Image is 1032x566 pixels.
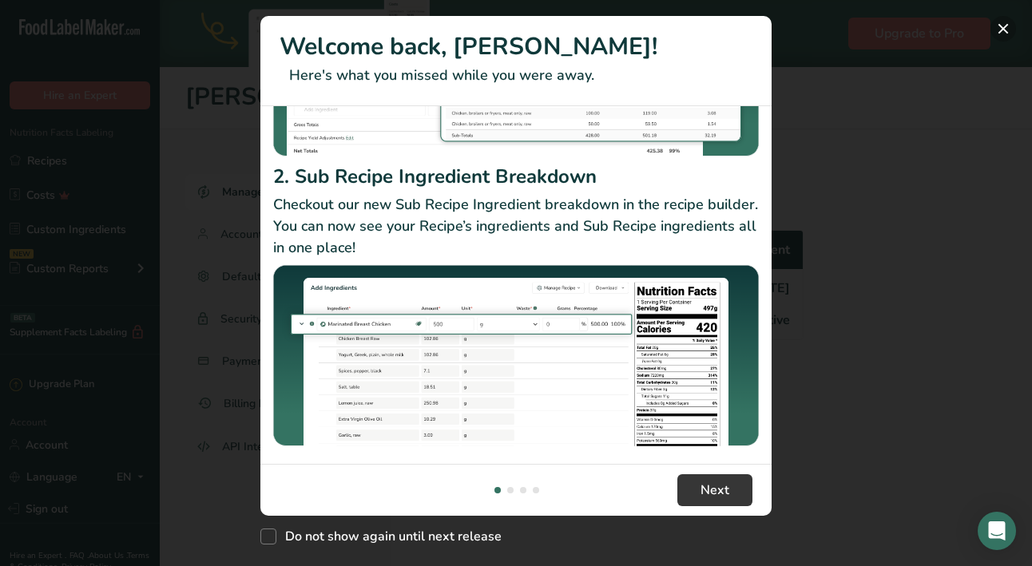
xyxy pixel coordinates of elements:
span: Do not show again until next release [276,528,502,544]
p: Here's what you missed while you were away. [280,65,752,86]
h2: 2. Sub Recipe Ingredient Breakdown [273,162,759,191]
p: Checkout our new Sub Recipe Ingredient breakdown in the recipe builder. You can now see your Reci... [273,194,759,259]
div: Open Intercom Messenger [978,512,1016,550]
button: Next [677,474,752,506]
img: Sub Recipe Ingredient Breakdown [273,265,759,446]
span: Next [701,481,729,500]
h1: Welcome back, [PERSON_NAME]! [280,29,752,65]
